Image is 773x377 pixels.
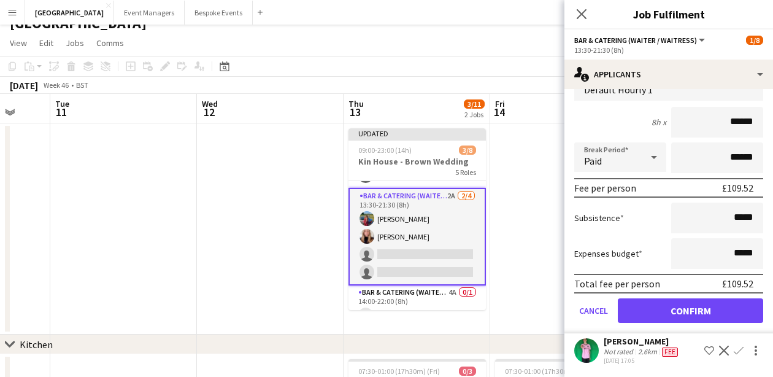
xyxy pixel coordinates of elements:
[495,98,505,109] span: Fri
[358,146,412,155] span: 09:00-23:00 (14h)
[574,298,613,323] button: Cancel
[604,357,680,365] div: [DATE] 17:05
[574,278,660,290] div: Total fee per person
[114,1,185,25] button: Event Managers
[347,105,364,119] span: 13
[459,146,476,155] span: 3/8
[185,1,253,25] button: Bespoke Events
[348,156,486,167] h3: Kin House - Brown Wedding
[5,35,32,51] a: View
[652,117,666,128] div: 8h x
[574,36,697,45] span: Bar & Catering (Waiter / waitress)
[348,286,486,327] app-card-role: Bar & Catering (Waiter / waitress)4A0/114:00-22:00 (8h)
[61,35,89,51] a: Jobs
[348,98,364,109] span: Thu
[574,212,624,223] label: Subsistence
[358,367,440,376] span: 07:30-01:00 (17h30m) (Fri)
[55,98,69,109] span: Tue
[39,37,53,49] span: Edit
[564,60,773,89] div: Applicants
[636,347,660,357] div: 2.6km
[200,105,218,119] span: 12
[722,182,753,194] div: £109.52
[574,45,763,55] div: 13:30-21:30 (8h)
[10,79,38,91] div: [DATE]
[574,248,642,259] label: Expenses budget
[459,367,476,376] span: 0/3
[604,347,636,357] div: Not rated
[348,128,486,310] app-job-card: Updated09:00-23:00 (14h)3/8Kin House - Brown Wedding5 Roles[PERSON_NAME]Bar & Catering (Waiter / ...
[604,336,680,347] div: [PERSON_NAME]
[76,80,88,90] div: BST
[464,99,485,109] span: 3/11
[584,155,602,167] span: Paid
[505,367,589,376] span: 07:30-01:00 (17h30m) (Sat)
[746,36,763,45] span: 1/8
[464,110,484,119] div: 2 Jobs
[53,105,69,119] span: 11
[564,6,773,22] h3: Job Fulfilment
[202,98,218,109] span: Wed
[34,35,58,51] a: Edit
[660,347,680,357] div: Crew has different fees then in role
[66,37,84,49] span: Jobs
[662,348,678,357] span: Fee
[348,188,486,286] app-card-role: Bar & Catering (Waiter / waitress)2A2/413:30-21:30 (8h)[PERSON_NAME][PERSON_NAME]
[618,298,763,323] button: Confirm
[348,128,486,138] div: Updated
[722,278,753,290] div: £109.52
[584,84,653,96] span: Default Hourly 1
[25,1,114,25] button: [GEOGRAPHIC_DATA]
[96,37,124,49] span: Comms
[574,36,707,45] button: Bar & Catering (Waiter / waitress)
[493,105,505,119] span: 14
[455,168,476,177] span: 5 Roles
[40,80,71,90] span: Week 46
[574,182,636,194] div: Fee per person
[91,35,129,51] a: Comms
[20,338,53,351] div: Kitchen
[10,37,27,49] span: View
